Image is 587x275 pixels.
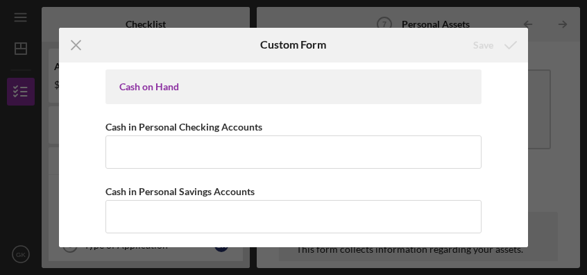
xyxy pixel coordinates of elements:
[105,185,255,197] label: Cash in Personal Savings Accounts
[119,81,467,92] div: Cash on Hand
[459,31,528,59] button: Save
[105,121,262,133] label: Cash in Personal Checking Accounts
[260,38,326,51] h6: Custom Form
[473,31,493,59] div: Save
